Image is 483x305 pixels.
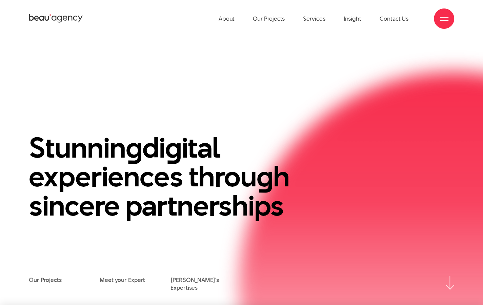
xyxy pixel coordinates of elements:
[29,133,309,220] h1: Stunnin di ital experiences throu h sincere partnerships
[29,276,62,284] a: Our Projects
[165,128,182,167] en: g
[257,157,273,196] en: g
[100,276,145,284] a: Meet your Expert
[170,276,241,291] a: [PERSON_NAME]'s Expertises
[126,128,142,167] en: g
